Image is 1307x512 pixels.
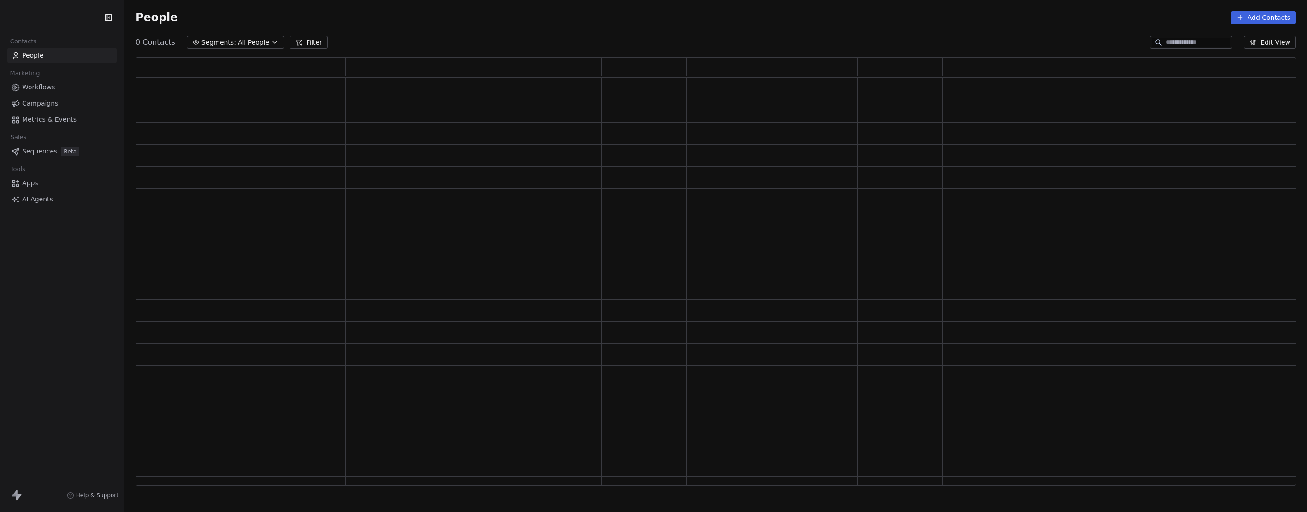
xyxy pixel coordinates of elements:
span: 0 Contacts [136,37,175,48]
span: AI Agents [22,194,53,204]
span: Metrics & Events [22,115,77,124]
a: Help & Support [67,492,118,499]
a: Metrics & Events [7,112,117,127]
span: Contacts [6,35,41,48]
a: People [7,48,117,63]
button: Filter [290,36,328,49]
button: Add Contacts [1231,11,1296,24]
span: Marketing [6,66,44,80]
span: All People [238,38,269,47]
span: People [22,51,44,60]
span: Sales [6,130,30,144]
span: Segments: [201,38,236,47]
span: Tools [6,162,29,176]
a: AI Agents [7,192,117,207]
span: Apps [22,178,38,188]
span: People [136,11,177,24]
span: Help & Support [76,492,118,499]
span: Sequences [22,147,57,156]
a: Apps [7,176,117,191]
button: Edit View [1244,36,1296,49]
span: Campaigns [22,99,58,108]
a: Workflows [7,80,117,95]
span: Workflows [22,82,55,92]
span: Beta [61,147,79,156]
a: Campaigns [7,96,117,111]
a: SequencesBeta [7,144,117,159]
div: grid [136,78,1297,486]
